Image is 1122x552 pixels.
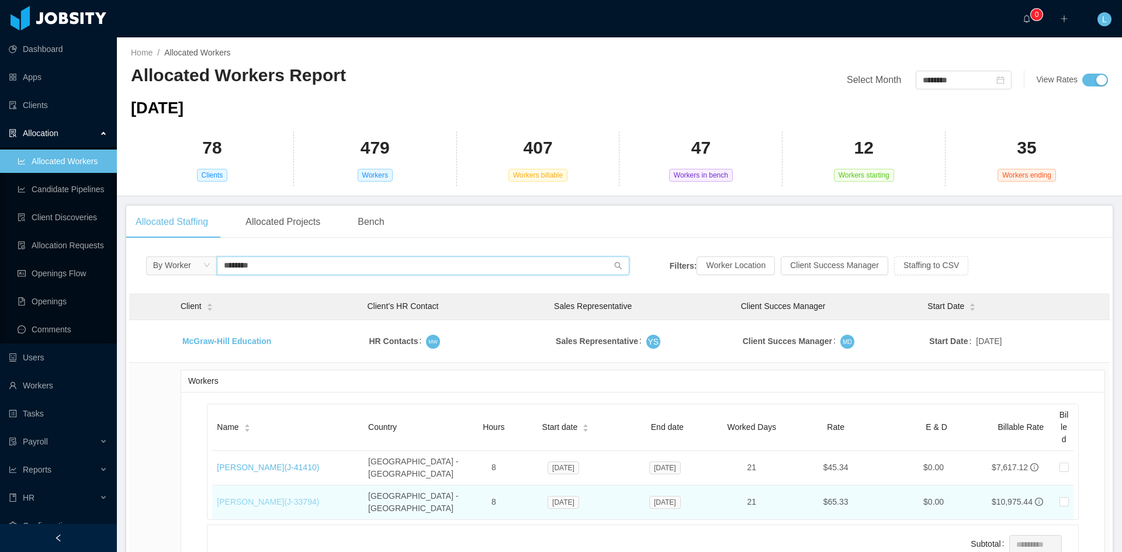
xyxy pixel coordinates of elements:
[9,37,108,61] a: icon: pie-chartDashboard
[992,496,1033,508] div: $10,975.44
[998,422,1044,432] span: Billable Rate
[929,336,968,346] strong: Start Date
[153,256,191,274] div: By Worker
[473,485,515,519] td: 8
[1017,136,1036,160] h2: 35
[741,301,826,311] span: Client Succes Manager
[614,262,622,270] i: icon: search
[718,451,785,485] td: 21
[669,169,733,182] span: Workers in bench
[197,169,228,182] span: Clients
[9,346,108,369] a: icon: robotUsers
[9,374,108,397] a: icon: userWorkers
[126,206,217,238] div: Allocated Staffing
[583,427,589,431] i: icon: caret-down
[164,48,230,57] span: Allocated Workers
[358,169,393,182] span: Workers
[691,136,711,160] h2: 47
[670,261,697,270] strong: Filters:
[483,422,504,432] span: Hours
[131,48,153,57] a: Home
[923,497,944,506] span: $0.00
[363,451,473,485] td: [GEOGRAPHIC_DATA] - [GEOGRAPHIC_DATA]
[969,302,976,305] i: icon: caret-up
[473,451,515,485] td: 8
[827,422,844,432] span: Rate
[131,99,183,117] span: [DATE]
[369,336,418,346] strong: HR Contacts
[1030,463,1038,471] span: info-circle
[18,150,108,173] a: icon: line-chartAllocated Workers
[1023,15,1031,23] i: icon: bell
[131,64,619,88] h2: Allocated Workers Report
[548,496,579,509] span: [DATE]
[926,422,947,432] span: E & D
[542,421,578,433] span: Start date
[843,336,852,346] span: MD
[927,300,964,313] span: Start Date
[23,465,51,474] span: Reports
[217,463,319,472] a: [PERSON_NAME](J-41410)
[217,421,238,433] span: Name
[1059,410,1069,444] span: Billed
[368,422,397,432] span: Country
[361,136,390,160] h2: 479
[854,136,874,160] h2: 12
[9,466,17,474] i: icon: line-chart
[181,300,202,313] span: Client
[996,76,1005,84] i: icon: calendar
[785,485,886,519] td: $65.33
[1060,15,1068,23] i: icon: plus
[9,494,17,502] i: icon: book
[18,262,108,285] a: icon: idcardOpenings Flow
[998,169,1056,182] span: Workers ending
[718,485,785,519] td: 21
[9,402,108,425] a: icon: profileTasks
[1102,12,1107,26] span: L
[727,422,776,432] span: Worked Days
[23,493,34,502] span: HR
[1031,9,1043,20] sup: 0
[157,48,160,57] span: /
[651,422,684,432] span: End date
[971,539,1009,548] label: Subtotal
[976,335,1002,348] span: [DATE]
[923,463,944,472] span: $0.00
[548,461,579,474] span: [DATE]
[206,301,213,310] div: Sort
[847,75,901,85] span: Select Month
[18,178,108,201] a: icon: line-chartCandidate Pipelines
[18,318,108,341] a: icon: messageComments
[9,438,17,446] i: icon: file-protect
[648,335,659,349] span: YS
[244,422,251,431] div: Sort
[649,496,681,509] span: [DATE]
[554,301,632,311] span: Sales Representative
[9,93,108,117] a: icon: auditClients
[9,522,17,530] i: icon: setting
[969,301,976,310] div: Sort
[182,336,271,346] a: McGraw-Hill Education
[23,437,48,446] span: Payroll
[18,290,108,313] a: icon: file-textOpenings
[894,256,968,275] button: Staffing to CSV
[188,370,1097,392] div: Workers
[1036,75,1078,84] span: View Rates
[203,262,210,270] i: icon: down
[368,301,439,311] span: Client’s HR Contact
[9,129,17,137] i: icon: solution
[23,129,58,138] span: Allocation
[18,234,108,257] a: icon: file-doneAllocation Requests
[18,206,108,229] a: icon: file-searchClient Discoveries
[785,451,886,485] td: $45.34
[23,521,71,530] span: Configuration
[834,169,894,182] span: Workers starting
[743,336,832,346] strong: Client Succes Manager
[1035,498,1043,506] span: info-circle
[363,485,473,519] td: [GEOGRAPHIC_DATA] - [GEOGRAPHIC_DATA]
[217,497,319,506] a: [PERSON_NAME](J-33794)
[697,256,775,275] button: Worker Location
[206,306,213,310] i: icon: caret-down
[236,206,330,238] div: Allocated Projects
[9,65,108,89] a: icon: appstoreApps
